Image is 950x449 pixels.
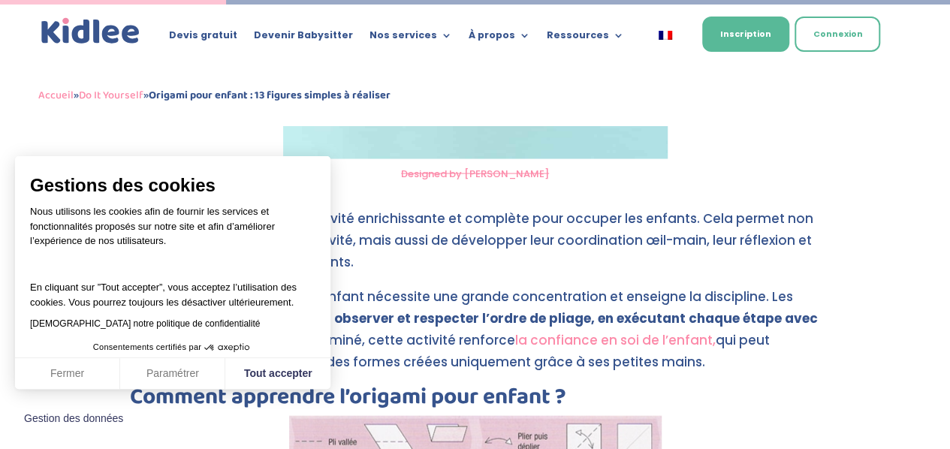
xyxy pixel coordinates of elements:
[254,30,353,47] a: Devenir Babysitter
[130,207,821,285] p: est une activité enrichissante et complète pour occuper les enfants. Cela permet non seulement d’...
[38,15,143,47] a: Kidlee Logo
[38,86,391,104] span: » »
[225,358,330,390] button: Tout accepter
[38,86,74,104] a: Accueil
[30,266,315,310] p: En cliquant sur ”Tout accepter”, vous acceptez l’utilisation des cookies. Vous pourrez toujours l...
[515,330,716,348] a: la confiance en soi de l’enfant,
[86,338,260,357] button: Consentements certifiés par
[204,325,249,370] svg: Axeptio
[120,358,225,390] button: Paramétrer
[30,318,260,329] a: [DEMOGRAPHIC_DATA] notre politique de confidentialité
[130,309,818,348] strong: attentivement observer et respecter l’ordre de pliage, en exécutant chaque étape avec précision.
[93,343,201,351] span: Consentements certifiés par
[15,358,120,390] button: Fermer
[15,403,132,435] button: Fermer le widget sans consentement
[547,30,624,47] a: Ressources
[130,285,821,385] p: La réalisation d’origami pour enfant nécessite une grande concentration et enseigne la discipline...
[702,17,789,52] a: Inscription
[24,412,123,426] span: Gestion des données
[795,17,880,52] a: Connexion
[149,86,391,104] strong: Origami pour enfant : 13 figures simples à réaliser
[659,31,672,40] img: Français
[469,30,530,47] a: À propos
[30,204,315,258] p: Nous utilisons les cookies afin de fournir les services et fonctionnalités proposés sur notre sit...
[169,30,237,47] a: Devis gratuit
[369,30,452,47] a: Nos services
[30,174,315,197] span: Gestions des cookies
[79,86,143,104] a: Do It Yourself
[401,166,549,180] a: Designed by [PERSON_NAME]
[38,15,143,47] img: logo_kidlee_bleu
[130,385,821,415] h2: Comment apprendre l’origami pour enfant ?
